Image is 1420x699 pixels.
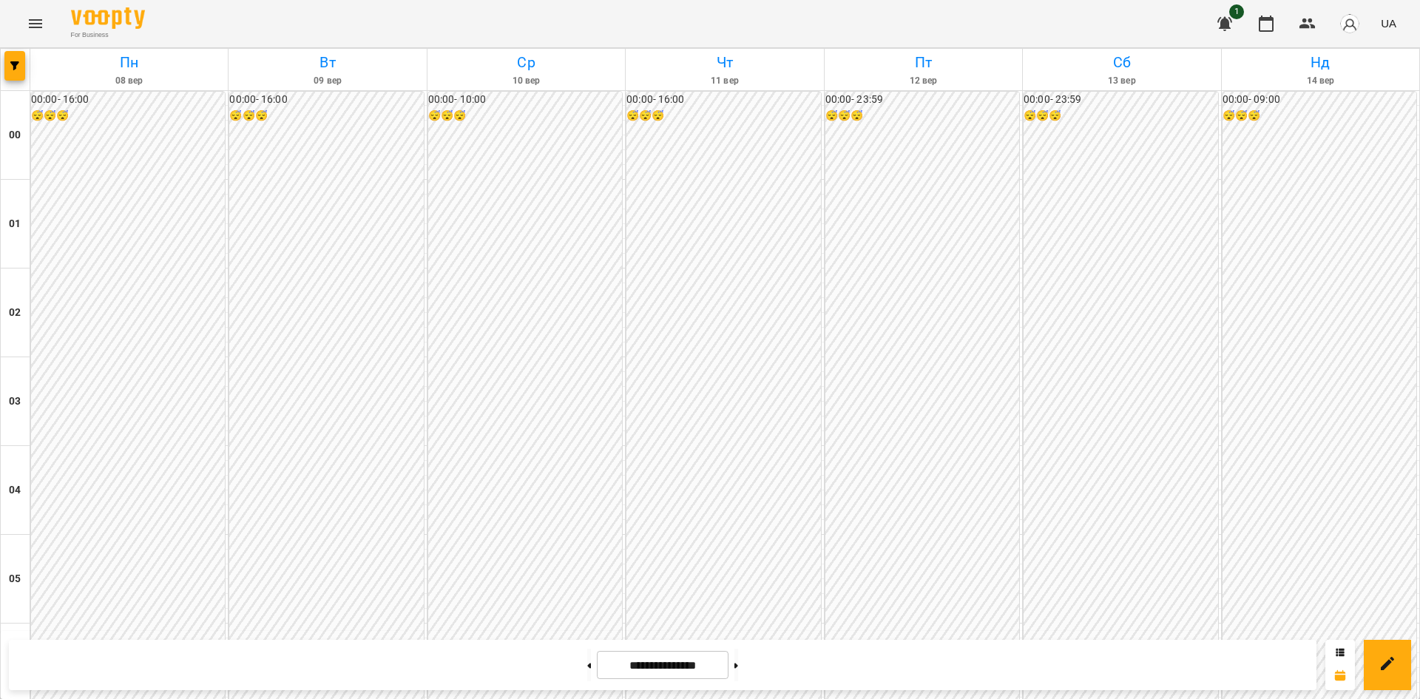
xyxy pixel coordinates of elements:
[628,74,821,88] h6: 11 вер
[825,108,1019,124] h6: 😴😴😴
[9,571,21,587] h6: 05
[9,394,21,410] h6: 03
[9,127,21,143] h6: 00
[825,92,1019,108] h6: 00:00 - 23:59
[9,305,21,321] h6: 02
[430,51,623,74] h6: Ср
[1229,4,1244,19] span: 1
[1375,10,1402,37] button: UA
[430,74,623,88] h6: 10 вер
[33,51,226,74] h6: Пн
[33,74,226,88] h6: 08 вер
[628,51,821,74] h6: Чт
[1024,92,1217,108] h6: 00:00 - 23:59
[31,92,225,108] h6: 00:00 - 16:00
[9,482,21,499] h6: 04
[71,7,145,29] img: Voopty Logo
[1024,108,1217,124] h6: 😴😴😴
[428,108,622,124] h6: 😴😴😴
[229,108,423,124] h6: 😴😴😴
[31,108,225,124] h6: 😴😴😴
[1223,92,1416,108] h6: 00:00 - 09:00
[1224,74,1417,88] h6: 14 вер
[231,74,424,88] h6: 09 вер
[1223,108,1416,124] h6: 😴😴😴
[1025,51,1218,74] h6: Сб
[1339,13,1360,34] img: avatar_s.png
[626,108,820,124] h6: 😴😴😴
[1025,74,1218,88] h6: 13 вер
[1224,51,1417,74] h6: Нд
[229,92,423,108] h6: 00:00 - 16:00
[1381,16,1396,31] span: UA
[626,92,820,108] h6: 00:00 - 16:00
[827,74,1020,88] h6: 12 вер
[827,51,1020,74] h6: Пт
[18,6,53,41] button: Menu
[428,92,622,108] h6: 00:00 - 10:00
[71,30,145,40] span: For Business
[9,216,21,232] h6: 01
[231,51,424,74] h6: Вт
